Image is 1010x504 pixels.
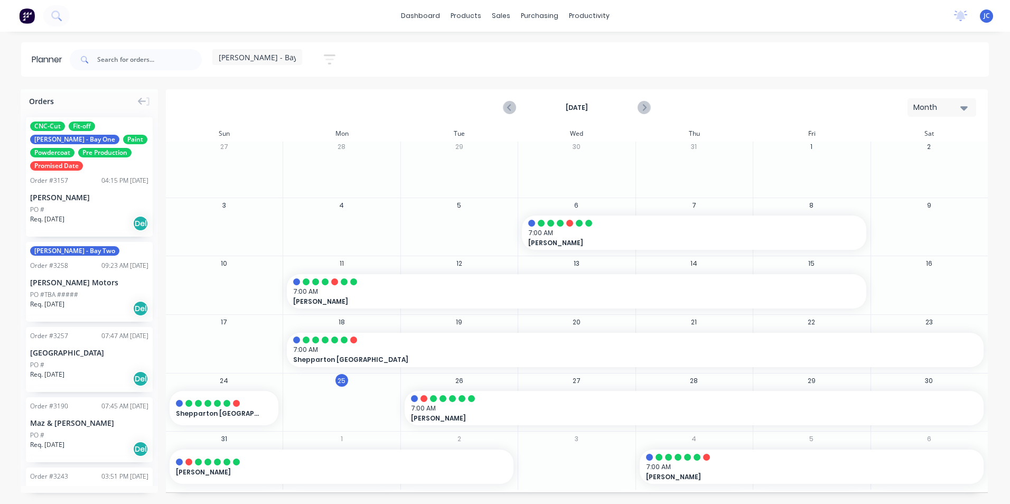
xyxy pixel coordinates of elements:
[30,370,64,379] span: Req. [DATE]
[805,257,818,270] button: 15
[923,374,936,387] button: 30
[78,148,132,157] span: Pre Production
[923,257,936,270] button: 16
[335,257,348,270] button: 11
[293,345,972,354] span: 7:00 AM
[101,331,148,341] div: 07:47 AM [DATE]
[400,126,518,142] div: Tue
[396,8,445,24] a: dashboard
[30,205,44,214] div: PO #
[913,102,962,113] div: Month
[635,126,753,142] div: Thu
[30,246,119,256] span: [PERSON_NAME] - Bay Two
[176,468,474,477] span: [PERSON_NAME]
[170,391,278,425] div: Shepparton [GEOGRAPHIC_DATA]
[30,176,68,185] div: Order # 3157
[445,8,487,24] div: products
[101,402,148,411] div: 07:45 AM [DATE]
[516,8,564,24] div: purchasing
[518,126,635,142] div: Wed
[453,433,465,445] button: 2
[218,199,230,211] button: 3
[570,433,583,445] button: 3
[570,141,583,153] button: 30
[504,101,516,114] button: Previous page
[805,199,818,211] button: 8
[133,216,148,231] div: Del
[805,141,818,153] button: 1
[32,53,68,66] div: Planner
[30,122,65,131] span: CNC-Cut
[640,450,984,484] div: 7:00 AM[PERSON_NAME]
[30,431,44,440] div: PO #
[335,374,348,387] button: 25
[984,11,990,21] span: JC
[487,8,516,24] div: sales
[805,374,818,387] button: 29
[335,316,348,329] button: 18
[101,176,148,185] div: 04:15 PM [DATE]
[564,8,615,24] div: productivity
[923,141,936,153] button: 2
[923,316,936,329] button: 23
[871,126,988,142] div: Sat
[133,301,148,316] div: Del
[30,277,148,288] div: [PERSON_NAME] Motors
[570,374,583,387] button: 27
[30,300,64,309] span: Req. [DATE]
[688,141,700,153] button: 31
[570,316,583,329] button: 20
[218,433,230,445] button: 31
[688,374,700,387] button: 28
[287,274,866,309] div: 7:00 AM[PERSON_NAME]
[19,8,35,24] img: Factory
[165,126,283,142] div: Sun
[293,355,909,365] span: Shepparton [GEOGRAPHIC_DATA]
[30,192,148,203] div: [PERSON_NAME]
[30,417,148,428] div: Maz & [PERSON_NAME]
[453,199,465,211] button: 5
[411,414,921,423] span: [PERSON_NAME]
[97,49,202,70] input: Search for orders...
[133,441,148,457] div: Del
[688,433,700,445] button: 4
[30,402,68,411] div: Order # 3190
[30,360,44,370] div: PO #
[293,297,803,306] span: [PERSON_NAME]
[218,141,230,153] button: 27
[753,126,870,142] div: Fri
[688,316,700,329] button: 21
[30,347,148,358] div: [GEOGRAPHIC_DATA]
[688,257,700,270] button: 14
[101,261,148,270] div: 09:23 AM [DATE]
[123,135,147,144] span: Paint
[638,101,650,114] button: Next page
[283,126,400,142] div: Mon
[688,199,700,211] button: 7
[29,96,54,107] span: Orders
[528,238,827,248] span: [PERSON_NAME]
[646,472,944,482] span: [PERSON_NAME]
[646,462,972,472] span: 7:00 AM
[218,374,230,387] button: 24
[218,257,230,270] button: 10
[176,409,263,418] span: Shepparton [GEOGRAPHIC_DATA]
[524,103,630,113] strong: [DATE]
[335,433,348,445] button: 1
[287,333,984,367] div: 7:00 AMShepparton [GEOGRAPHIC_DATA]
[30,214,64,224] span: Req. [DATE]
[453,374,465,387] button: 26
[405,391,984,425] div: 7:00 AM[PERSON_NAME]
[293,287,855,296] span: 7:00 AM
[335,141,348,153] button: 28
[570,257,583,270] button: 13
[908,98,976,117] button: Month
[30,261,68,270] div: Order # 3258
[570,199,583,211] button: 6
[453,141,465,153] button: 29
[219,52,314,63] span: [PERSON_NAME] - Bay One
[69,122,95,131] span: Fit-off
[923,433,936,445] button: 6
[101,472,148,481] div: 03:51 PM [DATE]
[133,371,148,387] div: Del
